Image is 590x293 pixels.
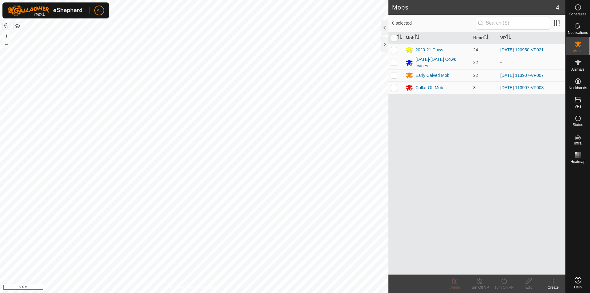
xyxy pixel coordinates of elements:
span: Status [572,123,583,127]
div: 2020-21 Cows [415,47,443,53]
span: 24 [473,47,478,52]
th: VP [498,32,565,44]
span: 22 [473,73,478,78]
a: Help [566,274,590,291]
div: Turn On VP [492,285,516,290]
span: AL [96,7,102,14]
div: Early Calved Mob [415,72,450,79]
div: Turn Off VP [467,285,492,290]
button: Map Layers [14,22,21,30]
div: Collar Off Mob [415,85,443,91]
div: [DATE]-[DATE] Cows Irvines [415,56,468,69]
a: Privacy Policy [170,285,193,291]
span: VPs [574,105,581,108]
span: Notifications [568,31,588,34]
span: 22 [473,60,478,65]
button: + [3,32,10,40]
img: Gallagher Logo [7,5,84,16]
span: Schedules [569,12,586,16]
a: [DATE] 113907-VP007 [500,73,544,78]
div: Edit [516,285,541,290]
p-sorticon: Activate to sort [484,35,489,40]
th: Mob [403,32,471,44]
p-sorticon: Activate to sort [506,35,511,40]
span: Neckbands [568,86,587,90]
span: 0 selected [392,20,476,26]
td: - [498,56,565,69]
button: Reset Map [3,22,10,30]
th: Head [471,32,498,44]
p-sorticon: Activate to sort [415,35,419,40]
a: Contact Us [200,285,218,291]
div: Create [541,285,565,290]
button: – [3,40,10,48]
p-sorticon: Activate to sort [397,35,402,40]
h2: Mobs [392,4,556,11]
span: 3 [473,85,476,90]
a: [DATE] 120950-VP021 [500,47,544,52]
a: [DATE] 113907-VP003 [500,85,544,90]
span: Mobs [573,49,582,53]
span: Help [574,285,582,289]
span: Animals [571,68,584,71]
span: Heatmap [570,160,585,164]
span: Delete [450,285,460,290]
input: Search (S) [476,17,550,30]
span: 4 [556,3,559,12]
span: Infra [574,141,581,145]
